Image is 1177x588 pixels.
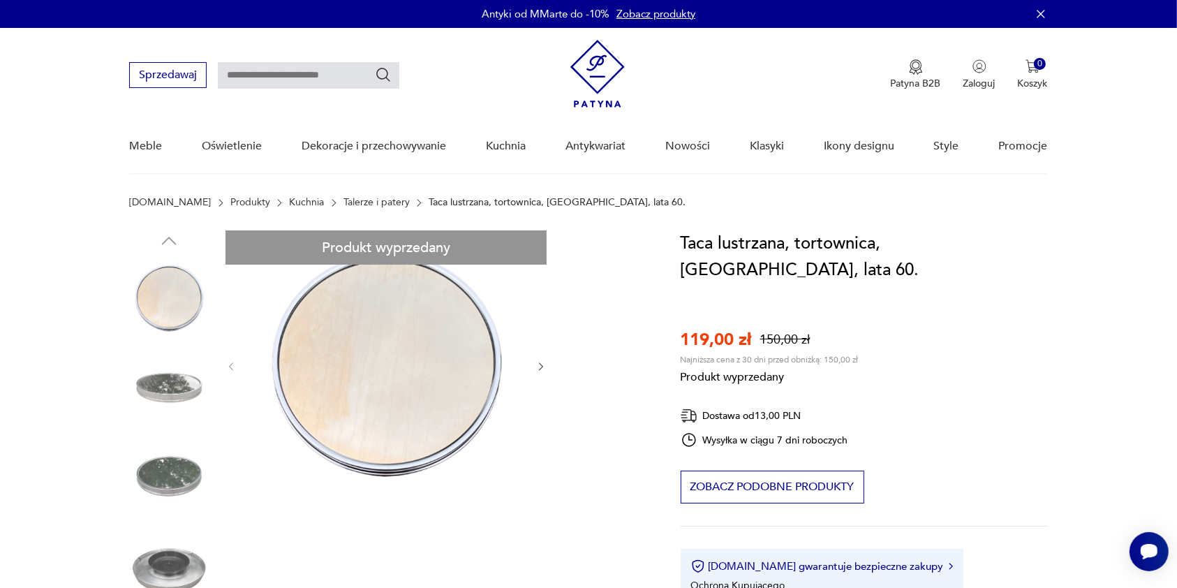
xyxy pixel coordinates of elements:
[691,559,705,573] img: Ikona certyfikatu
[681,407,697,425] img: Ikona dostawy
[681,230,1048,284] h1: Taca lustrzana, tortownica, [GEOGRAPHIC_DATA], lata 60.
[129,197,211,208] a: [DOMAIN_NAME]
[750,119,784,173] a: Klasyki
[1130,532,1169,571] iframe: Smartsupp widget button
[760,331,810,348] p: 150,00 zł
[486,119,526,173] a: Kuchnia
[681,354,859,365] p: Najniższa cena z 30 dni przed obniżką: 150,00 zł
[1018,59,1048,90] button: 0Koszyk
[891,59,941,90] a: Ikona medaluPatyna B2B
[891,59,941,90] button: Patyna B2B
[1026,59,1039,73] img: Ikona koszyka
[665,119,710,173] a: Nowości
[1018,77,1048,90] p: Koszyk
[429,197,686,208] p: Taca lustrzana, tortownica, [GEOGRAPHIC_DATA], lata 60.
[681,328,752,351] p: 119,00 zł
[289,197,324,208] a: Kuchnia
[934,119,959,173] a: Style
[482,7,609,21] p: Antyki od MMarte do -10%
[681,407,848,425] div: Dostawa od 13,00 PLN
[891,77,941,90] p: Patyna B2B
[998,119,1047,173] a: Promocje
[565,119,625,173] a: Antykwariat
[129,119,162,173] a: Meble
[824,119,894,173] a: Ikony designu
[129,62,207,88] button: Sprzedawaj
[302,119,446,173] a: Dekoracje i przechowywanie
[681,365,859,385] p: Produkt wyprzedany
[202,119,262,173] a: Oświetlenie
[681,471,864,504] button: Zobacz podobne produkty
[230,197,270,208] a: Produkty
[1034,58,1046,70] div: 0
[570,40,625,108] img: Patyna - sklep z meblami i dekoracjami vintage
[691,559,953,573] button: [DOMAIN_NAME] gwarantuje bezpieczne zakupy
[129,71,207,81] a: Sprzedawaj
[616,7,695,21] a: Zobacz produkty
[343,197,410,208] a: Talerze i patery
[963,77,995,90] p: Zaloguj
[681,432,848,448] div: Wysyłka w ciągu 7 dni roboczych
[972,59,986,73] img: Ikonka użytkownika
[949,563,953,570] img: Ikona strzałki w prawo
[375,66,392,83] button: Szukaj
[963,59,995,90] button: Zaloguj
[909,59,923,75] img: Ikona medalu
